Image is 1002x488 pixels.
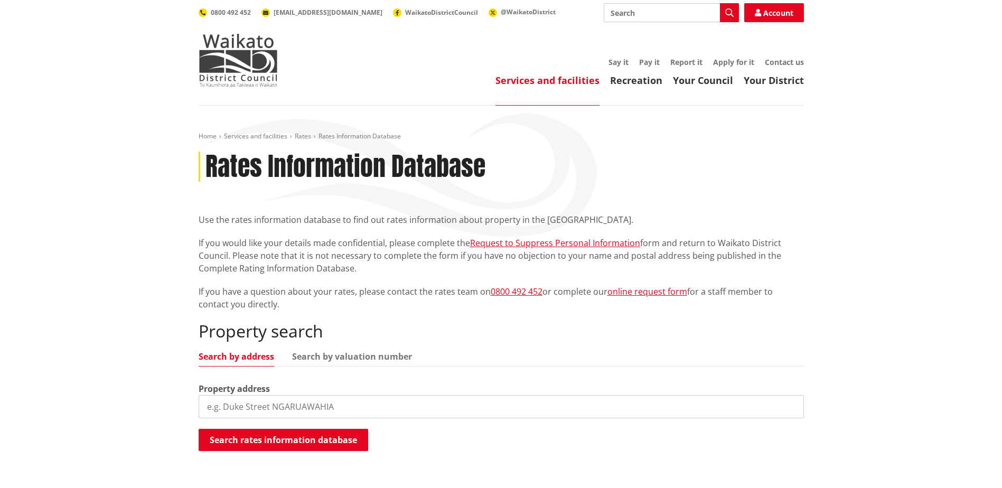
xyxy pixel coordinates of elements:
a: Services and facilities [224,132,287,140]
label: Property address [199,382,270,395]
a: Rates [295,132,311,140]
a: Recreation [610,74,662,87]
a: Your Council [673,74,733,87]
input: e.g. Duke Street NGARUAWAHIA [199,395,804,418]
a: Services and facilities [495,74,600,87]
p: If you have a question about your rates, please contact the rates team on or complete our for a s... [199,285,804,311]
a: Search by valuation number [292,352,412,361]
span: 0800 492 452 [211,8,251,17]
a: 0800 492 452 [491,286,542,297]
a: Report it [670,57,703,67]
a: Say it [608,57,629,67]
a: online request form [607,286,687,297]
a: WaikatoDistrictCouncil [393,8,478,17]
a: Pay it [639,57,660,67]
a: Request to Suppress Personal Information [470,237,640,249]
h2: Property search [199,321,804,341]
span: [EMAIL_ADDRESS][DOMAIN_NAME] [274,8,382,17]
a: Contact us [765,57,804,67]
p: Use the rates information database to find out rates information about property in the [GEOGRAPHI... [199,213,804,226]
a: Your District [744,74,804,87]
a: Apply for it [713,57,754,67]
a: 0800 492 452 [199,8,251,17]
a: Home [199,132,217,140]
p: If you would like your details made confidential, please complete the form and return to Waikato ... [199,237,804,275]
a: Account [744,3,804,22]
a: @WaikatoDistrict [489,7,556,16]
nav: breadcrumb [199,132,804,141]
button: Search rates information database [199,429,368,451]
h1: Rates Information Database [205,152,485,182]
span: Rates Information Database [319,132,401,140]
span: @WaikatoDistrict [501,7,556,16]
input: Search input [604,3,739,22]
a: Search by address [199,352,274,361]
span: WaikatoDistrictCouncil [405,8,478,17]
img: Waikato District Council - Te Kaunihera aa Takiwaa o Waikato [199,34,278,87]
a: [EMAIL_ADDRESS][DOMAIN_NAME] [261,8,382,17]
